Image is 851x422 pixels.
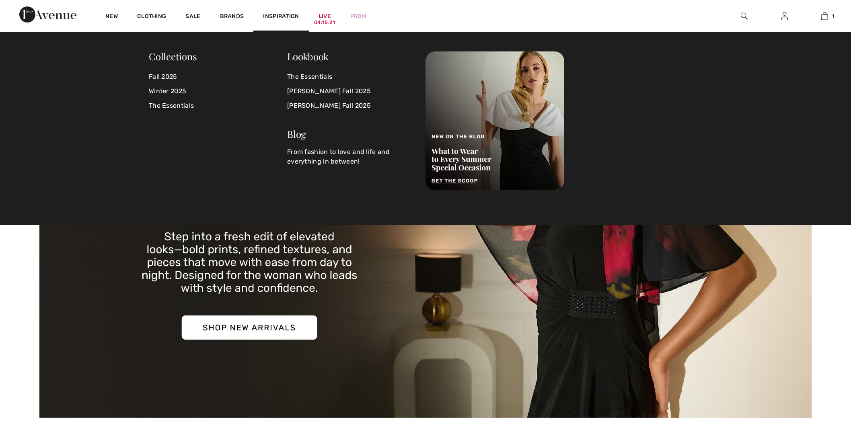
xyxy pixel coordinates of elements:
span: 1 [832,12,834,20]
a: [PERSON_NAME] Fall 2025 [287,84,416,98]
img: 1ère Avenue [19,6,76,23]
img: New on the Blog [425,51,564,190]
span: Collections [149,50,197,63]
a: Prom [350,12,366,20]
img: My Bag [821,11,828,21]
a: The Essentials [287,70,416,84]
a: New on the Blog [425,117,564,124]
a: Clothing [137,13,166,21]
div: 04:15:21 [314,19,335,27]
a: Blog [287,127,306,140]
a: Winter 2025 [149,84,287,98]
a: [PERSON_NAME] Fall 2025 [287,98,416,113]
a: Sale [185,13,200,21]
p: From fashion to love and life and everything in between! [287,147,416,166]
a: Brands [220,13,244,21]
img: Joseph Ribkoff New Arrivals [39,48,812,418]
a: New [105,13,118,21]
img: search the website [741,11,748,21]
a: Lookbook [287,50,329,63]
span: Inspiration [263,13,299,21]
a: Fall 2025 [149,70,287,84]
a: Sign In [775,11,794,21]
a: 1 [805,11,844,21]
a: The Essentials [149,98,287,113]
img: My Info [781,11,788,21]
a: Live04:15:21 [319,12,331,20]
